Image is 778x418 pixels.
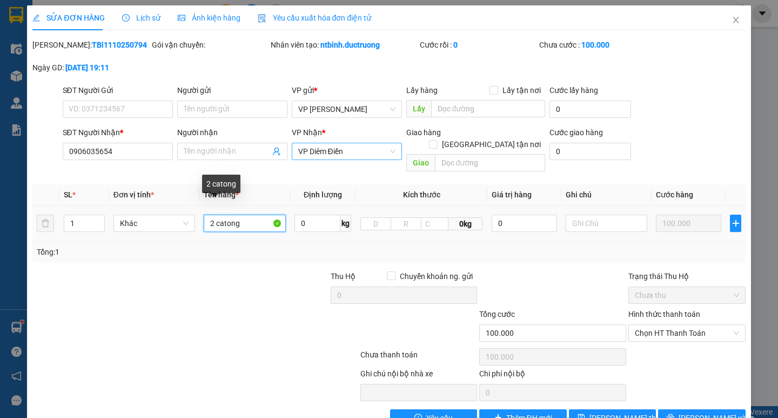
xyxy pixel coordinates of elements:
[272,147,281,156] span: user-add
[730,219,740,228] span: plus
[32,39,150,51] div: [PERSON_NAME]:
[403,190,440,199] span: Kích thước
[177,84,287,96] div: Người gửi
[32,14,40,22] span: edit
[92,41,147,49] b: TBi1110250794
[453,41,458,49] b: 0
[498,84,545,96] span: Lấy tận nơi
[32,14,104,22] span: SỬA ĐƠN HÀNG
[395,270,477,282] span: Chuyển khoản ng. gửi
[120,215,189,231] span: Khác
[656,215,721,232] input: 0
[271,39,418,51] div: Nhân viên tạo:
[549,143,631,160] input: Cước giao hàng
[204,215,285,232] input: VD: Bàn, Ghế
[152,39,269,51] div: Gói vận chuyển:
[258,14,372,22] span: Yêu cầu xuất hóa đơn điện tử
[406,128,441,137] span: Giao hàng
[360,368,478,384] div: Ghi chú nội bộ nhà xe
[37,215,54,232] button: delete
[435,154,545,171] input: Dọc đường
[549,128,603,137] label: Cước giao hàng
[122,14,130,22] span: clock-circle
[581,41,609,49] b: 100.000
[721,5,751,36] button: Close
[406,100,431,117] span: Lấy
[656,190,693,199] span: Cước hàng
[178,14,240,22] span: Ảnh kiện hàng
[37,246,301,258] div: Tổng: 1
[492,190,532,199] span: Giá trị hàng
[635,287,739,303] span: Chưa thu
[122,14,160,22] span: Lịch sử
[202,175,240,193] div: 2 catong
[421,217,448,230] input: C
[65,63,109,72] b: [DATE] 19:11
[63,84,173,96] div: SĐT Người Gửi
[359,349,479,368] div: Chưa thanh toán
[292,128,322,137] span: VP Nhận
[178,14,185,22] span: picture
[448,217,482,230] span: 0kg
[730,215,741,232] button: plus
[304,190,342,199] span: Định lượng
[113,190,154,199] span: Đơn vị tính
[258,14,266,23] img: icon
[549,86,598,95] label: Cước lấy hàng
[732,16,740,24] span: close
[331,272,356,281] span: Thu Hộ
[539,39,656,51] div: Chưa cước :
[391,217,421,230] input: R
[438,138,545,150] span: [GEOGRAPHIC_DATA] tận nơi
[298,101,395,117] span: VP Trần Bình
[479,368,626,384] div: Chi phí nội bộ
[549,101,631,118] input: Cước lấy hàng
[360,217,391,230] input: D
[63,127,173,138] div: SĐT Người Nhận
[420,39,537,51] div: Cước rồi :
[431,100,545,117] input: Dọc đường
[479,310,515,319] span: Tổng cước
[32,62,150,74] div: Ngày GD:
[340,215,351,232] span: kg
[561,184,652,205] th: Ghi chú
[320,41,380,49] b: ntbinh.ductruong
[406,86,438,95] span: Lấy hàng
[406,154,435,171] span: Giao
[566,215,647,232] input: Ghi Chú
[628,270,746,282] div: Trạng thái Thu Hộ
[298,143,395,160] span: VP Diêm Điền
[177,127,287,138] div: Người nhận
[292,84,402,96] div: VP gửi
[64,190,72,199] span: SL
[628,310,700,319] label: Hình thức thanh toán
[635,325,739,341] span: Chọn HT Thanh Toán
